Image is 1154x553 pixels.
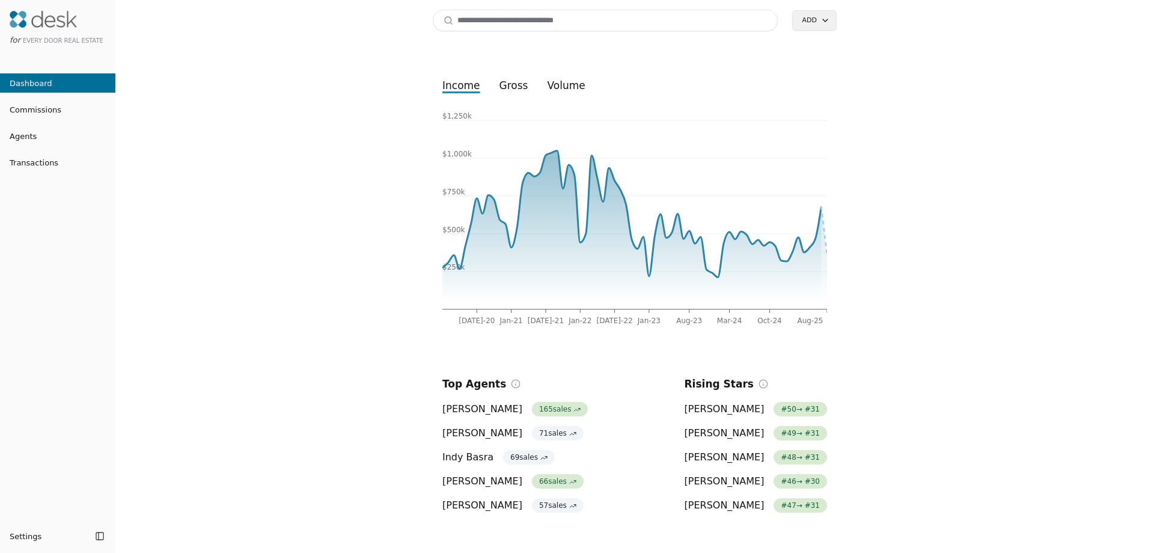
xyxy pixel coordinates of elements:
[774,402,827,416] span: # 50 → # 31
[10,36,20,45] span: for
[442,263,465,271] tspan: $250k
[792,10,837,31] button: Add
[797,317,823,325] tspan: Aug-25
[637,317,661,325] tspan: Jan-23
[685,474,765,489] span: [PERSON_NAME]
[532,474,584,489] span: 66 sales
[685,426,765,440] span: [PERSON_NAME]
[459,317,495,325] tspan: [DATE]-20
[774,450,827,465] span: # 48 → # 31
[503,450,555,465] span: 69 sales
[532,402,588,416] span: 165 sales
[442,426,522,440] span: [PERSON_NAME]
[442,188,465,196] tspan: $750k
[10,530,41,543] span: Settings
[442,112,472,120] tspan: $1,250k
[774,474,827,489] span: # 46 → # 30
[10,11,77,28] img: Desk
[433,75,490,96] button: income
[685,498,765,513] span: [PERSON_NAME]
[757,317,781,325] tspan: Oct-24
[596,317,632,325] tspan: [DATE]-22
[532,498,584,513] span: 57 sales
[499,317,523,325] tspan: Jan-21
[442,450,493,465] span: Indy Basra
[685,450,765,465] span: [PERSON_NAME]
[528,317,564,325] tspan: [DATE]-21
[676,317,702,325] tspan: Aug-23
[442,375,506,392] h2: Top Agents
[5,527,91,546] button: Settings
[442,474,522,489] span: [PERSON_NAME]
[23,37,103,44] span: Every Door Real Estate
[442,498,522,513] span: [PERSON_NAME]
[532,426,584,440] span: 71 sales
[717,317,742,325] tspan: Mar-24
[537,75,594,96] button: volume
[774,426,827,440] span: # 49 → # 31
[685,375,754,392] h2: Rising Stars
[774,498,827,513] span: # 47 → # 31
[685,402,765,416] span: [PERSON_NAME]
[490,75,538,96] button: gross
[442,226,465,234] tspan: $500k
[442,150,472,158] tspan: $1,000k
[442,402,522,416] span: [PERSON_NAME]
[568,317,591,325] tspan: Jan-22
